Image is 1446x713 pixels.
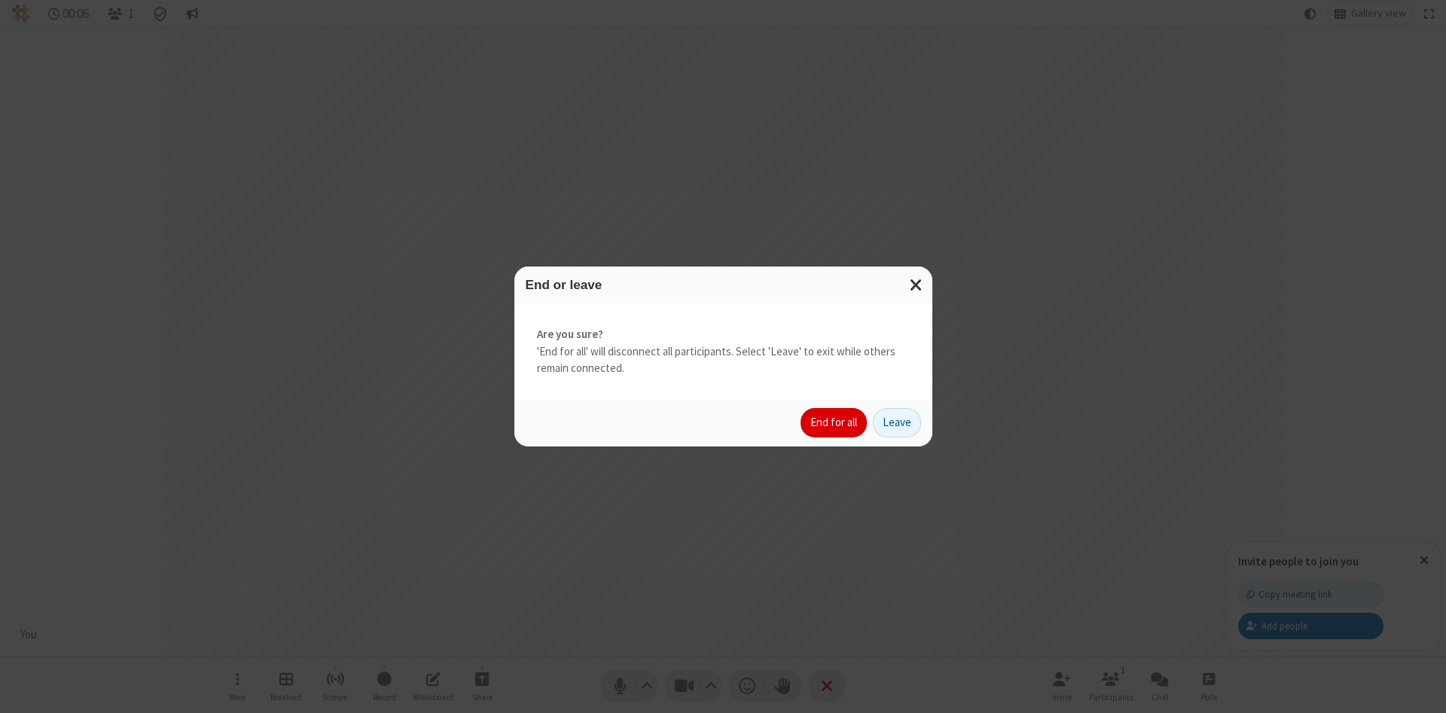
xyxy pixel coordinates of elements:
button: Leave [873,408,921,438]
button: End for all [801,408,867,438]
div: 'End for all' will disconnect all participants. Select 'Leave' to exit while others remain connec... [514,303,932,400]
h3: End or leave [526,278,921,292]
strong: Are you sure? [537,326,910,343]
button: Close modal [901,267,932,303]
